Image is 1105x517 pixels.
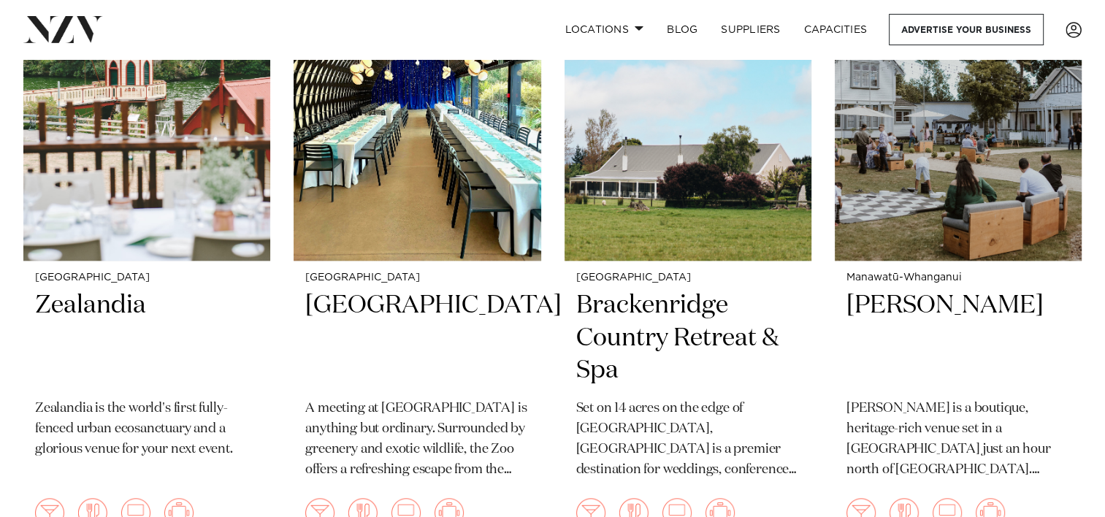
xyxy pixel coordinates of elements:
a: BLOG [655,14,709,45]
small: [GEOGRAPHIC_DATA] [35,272,259,283]
small: Manawatū-Whanganui [846,272,1070,283]
img: nzv-logo.png [23,16,103,42]
small: [GEOGRAPHIC_DATA] [576,272,800,283]
a: Locations [553,14,655,45]
h2: Zealandia [35,289,259,388]
a: Capacities [792,14,879,45]
p: [PERSON_NAME] is a boutique, heritage-rich venue set in a [GEOGRAPHIC_DATA] just an hour north of... [846,399,1070,480]
p: Set on 14 acres on the edge of [GEOGRAPHIC_DATA], [GEOGRAPHIC_DATA] is a premier destination for ... [576,399,800,480]
h2: [PERSON_NAME] [846,289,1070,388]
p: Zealandia is the world's first fully-fenced urban ecosanctuary and a glorious venue for your next... [35,399,259,460]
a: SUPPLIERS [709,14,792,45]
h2: [GEOGRAPHIC_DATA] [305,289,529,388]
small: [GEOGRAPHIC_DATA] [305,272,529,283]
h2: Brackenridge Country Retreat & Spa [576,289,800,388]
a: Advertise your business [889,14,1044,45]
p: A meeting at [GEOGRAPHIC_DATA] is anything but ordinary. Surrounded by greenery and exotic wildli... [305,399,529,480]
